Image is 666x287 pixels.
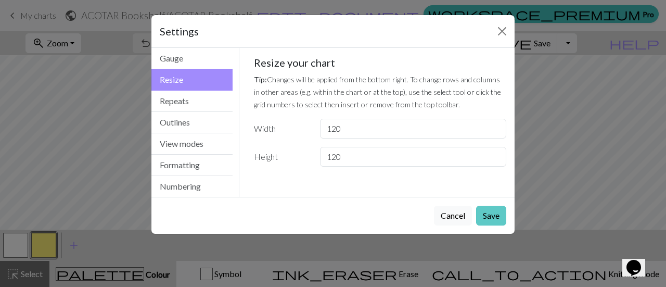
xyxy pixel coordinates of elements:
iframe: chat widget [622,245,656,277]
button: Cancel [434,206,472,226]
strong: Tip: [254,75,267,84]
button: Repeats [151,91,233,112]
button: Close [494,23,510,40]
button: Outlines [151,112,233,133]
h5: Resize your chart [254,56,507,69]
small: Changes will be applied from the bottom right. To change rows and columns in other areas (e.g. wi... [254,75,501,109]
button: View modes [151,133,233,155]
label: Width [248,119,314,139]
button: Save [476,206,506,226]
label: Height [248,147,314,167]
button: Formatting [151,155,233,176]
h5: Settings [160,23,199,39]
button: Numbering [151,176,233,197]
button: Gauge [151,48,233,69]
button: Resize [151,69,233,91]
